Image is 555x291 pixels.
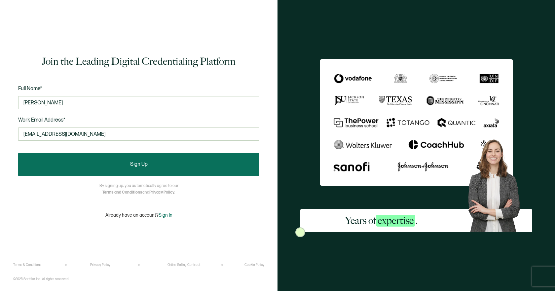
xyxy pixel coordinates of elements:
a: Online Selling Contract [167,263,200,267]
a: Cookie Policy [244,263,264,267]
h1: Join the Leading Digital Credentialing Platform [42,55,236,68]
a: Terms & Conditions [13,263,41,267]
img: Sertifier Signup - Years of <span class="strong-h">expertise</span>. Hero [462,135,532,233]
span: Full Name* [18,86,42,92]
p: ©2025 Sertifier Inc.. All rights reserved. [13,277,69,281]
span: Work Email Address* [18,117,65,123]
input: Enter your work email address [18,127,259,141]
p: By signing up, you automatically agree to our and . [99,183,178,196]
img: Sertifier Signup - Years of <span class="strong-h">expertise</span>. [320,59,513,186]
a: Terms and Conditions [102,190,142,195]
span: expertise [376,215,415,227]
h2: Years of . [345,214,418,227]
input: Jane Doe [18,96,259,109]
span: Sign Up [130,162,148,167]
img: Sertifier Signup [295,227,305,237]
a: Privacy Policy [90,263,110,267]
p: Already have an account? [105,212,172,218]
span: Sign In [159,212,172,218]
a: Privacy Policy [149,190,174,195]
button: Sign Up [18,153,259,176]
